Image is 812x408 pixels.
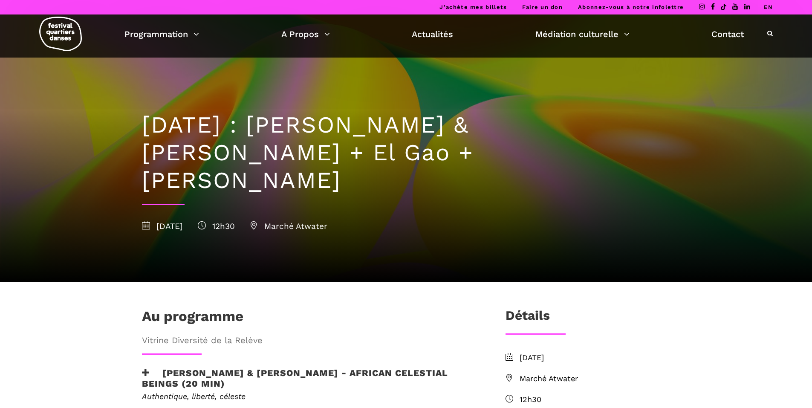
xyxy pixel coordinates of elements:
[764,4,773,10] a: EN
[39,17,82,51] img: logo-fqd-med
[142,367,478,389] h3: [PERSON_NAME] & [PERSON_NAME] - African Celestial Beings (20 min)
[142,111,670,194] h1: [DATE] : [PERSON_NAME] & [PERSON_NAME] + El Gao + [PERSON_NAME]
[535,27,630,41] a: Médiation culturelle
[142,392,246,401] em: Authentique, liberté, céleste
[142,221,183,231] span: [DATE]
[250,221,327,231] span: Marché Atwater
[124,27,199,41] a: Programmation
[520,352,670,364] span: [DATE]
[142,333,478,347] span: Vitrine Diversité de la Relève
[142,308,243,329] h1: Au programme
[578,4,684,10] a: Abonnez-vous à notre infolettre
[520,373,670,385] span: Marché Atwater
[281,27,330,41] a: A Propos
[522,4,563,10] a: Faire un don
[520,394,670,406] span: 12h30
[439,4,507,10] a: J’achète mes billets
[506,308,550,329] h3: Détails
[412,27,453,41] a: Actualités
[198,221,235,231] span: 12h30
[711,27,744,41] a: Contact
